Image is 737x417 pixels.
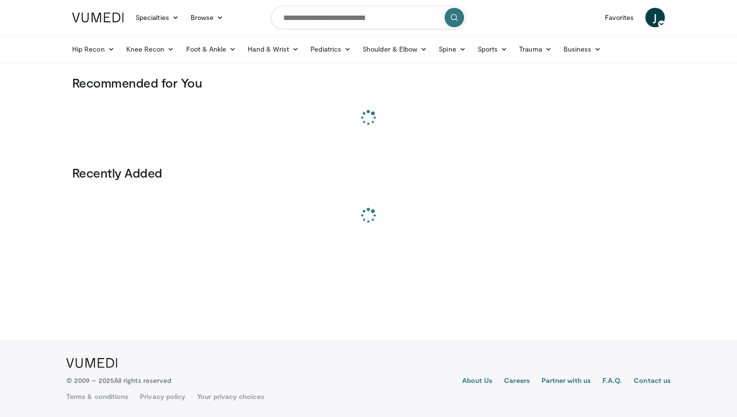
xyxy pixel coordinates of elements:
img: VuMedi Logo [72,13,124,22]
a: About Us [462,376,493,387]
a: Pediatrics [305,39,357,59]
a: Terms & conditions [66,392,128,401]
a: Business [558,39,607,59]
input: Search topics, interventions [271,6,466,29]
a: Hip Recon [66,39,120,59]
h3: Recently Added [72,165,665,181]
a: Contact us [634,376,671,387]
a: Browse [185,8,230,27]
a: Careers [504,376,530,387]
a: Specialties [130,8,185,27]
img: VuMedi Logo [66,358,117,368]
a: Hand & Wrist [242,39,305,59]
a: Privacy policy [140,392,185,401]
a: Shoulder & Elbow [357,39,433,59]
a: Sports [472,39,514,59]
a: Favorites [599,8,640,27]
a: Spine [433,39,471,59]
span: All rights reserved [114,376,171,384]
a: Foot & Ankle [180,39,242,59]
h3: Recommended for You [72,75,665,91]
a: Knee Recon [120,39,180,59]
a: Trauma [513,39,558,59]
a: J [645,8,665,27]
a: F.A.Q. [602,376,622,387]
p: © 2009 – 2025 [66,376,171,385]
a: Your privacy choices [197,392,264,401]
a: Partner with us [542,376,591,387]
